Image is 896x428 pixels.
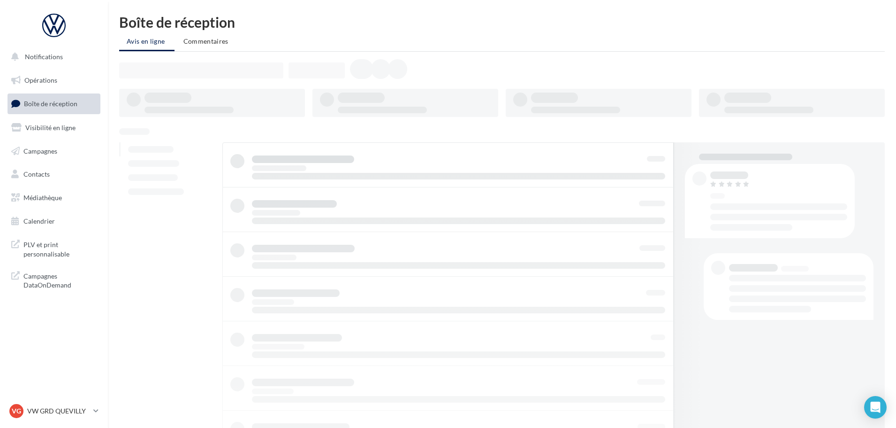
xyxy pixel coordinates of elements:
span: Visibilité en ligne [25,124,76,132]
span: Notifications [25,53,63,61]
div: Open Intercom Messenger [864,396,887,419]
p: VW GRD QUEVILLY [27,406,90,416]
a: Médiathèque [6,188,102,208]
span: Commentaires [183,37,228,45]
a: Opérations [6,70,102,90]
a: VG VW GRD QUEVILLY [8,402,100,420]
span: Opérations [24,76,57,84]
a: Campagnes DataOnDemand [6,266,102,294]
span: Contacts [23,170,50,178]
span: Calendrier [23,217,55,225]
a: PLV et print personnalisable [6,234,102,262]
a: Contacts [6,164,102,184]
a: Visibilité en ligne [6,118,102,138]
span: Médiathèque [23,194,62,202]
span: PLV et print personnalisable [23,238,97,258]
button: Notifications [6,47,99,67]
div: Boîte de réception [119,15,885,29]
span: VG [12,406,21,416]
span: Boîte de réception [24,100,77,108]
a: Calendrier [6,211,102,231]
span: Campagnes DataOnDemand [23,270,97,290]
span: Campagnes [23,147,57,155]
a: Boîte de réception [6,93,102,114]
a: Campagnes [6,141,102,161]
